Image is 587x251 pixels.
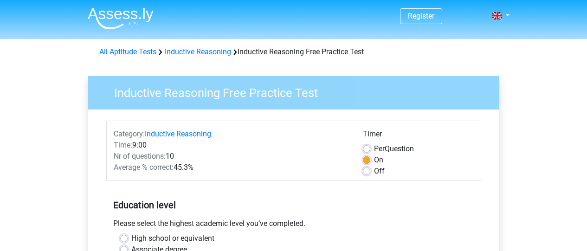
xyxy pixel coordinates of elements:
[374,143,414,154] label: Question
[106,218,481,233] div: Please select the highest academic level you’ve completed.
[107,162,356,173] div: 45.3%
[114,152,166,161] span: Nr of questions:
[374,144,385,153] span: Per
[131,233,214,244] label: High school or equivalent
[107,140,356,151] div: 9:00
[408,12,434,20] a: Register
[165,47,231,56] a: Inductive Reasoning
[114,141,132,149] span: Time:
[145,129,211,138] a: Inductive Reasoning
[363,129,474,143] div: Timer
[88,7,154,29] img: Assessly
[99,47,156,56] a: All Aptitude Tests
[103,82,492,100] h3: Inductive Reasoning Free Practice Test
[114,129,145,138] span: Category:
[107,151,356,162] div: 10
[113,196,474,214] h5: Education level
[96,46,492,58] div: Inductive Reasoning Free Practice Test
[374,166,385,177] label: Off
[114,163,174,172] span: Average % correct:
[374,154,383,166] label: On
